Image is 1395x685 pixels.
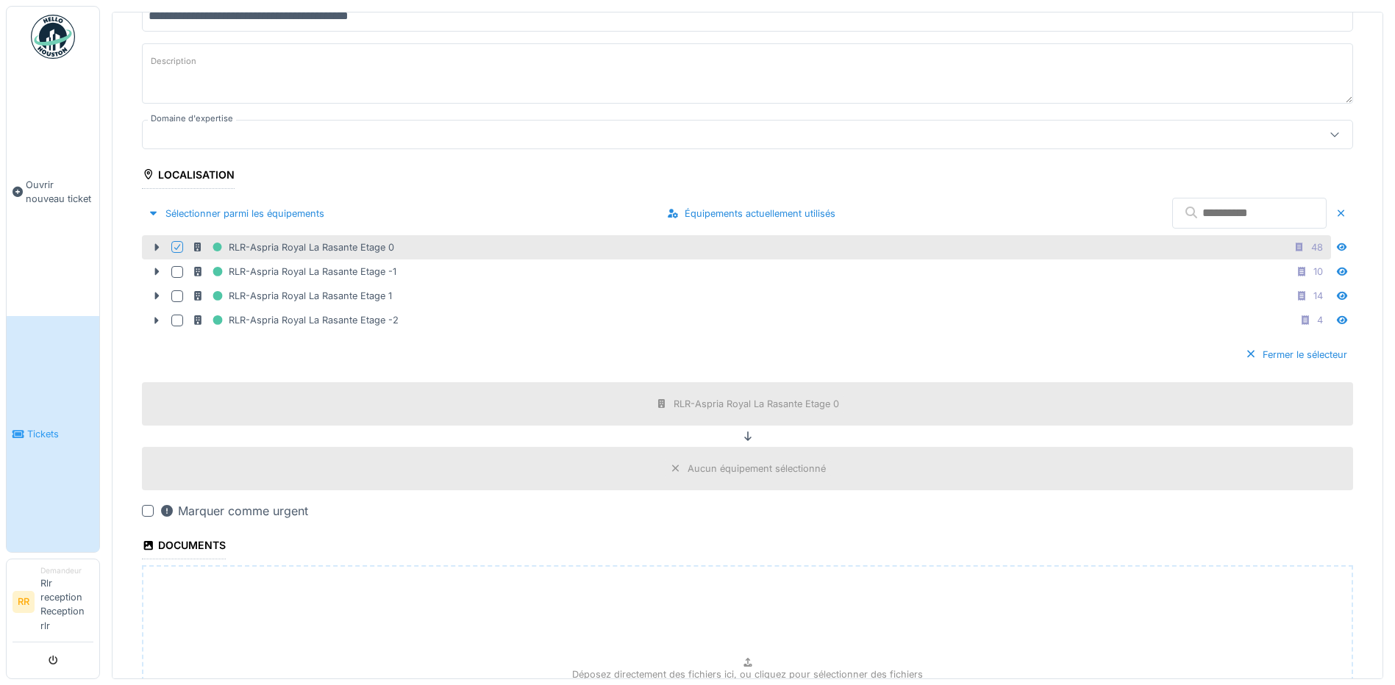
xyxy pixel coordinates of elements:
div: RLR-Aspria Royal La Rasante Etage 1 [192,287,392,305]
div: RLR-Aspria Royal La Rasante Etage -1 [192,262,396,281]
label: Description [148,52,199,71]
a: Tickets [7,316,99,551]
div: Marquer comme urgent [160,502,308,520]
span: Ouvrir nouveau ticket [26,178,93,206]
div: RLR-Aspria Royal La Rasante Etage 0 [674,397,839,411]
span: Tickets [27,427,93,441]
div: Demandeur [40,565,93,576]
img: Badge_color-CXgf-gQk.svg [31,15,75,59]
p: Déposez directement des fichiers ici, ou cliquez pour sélectionner des fichiers [572,667,923,681]
div: 10 [1313,265,1323,279]
div: 4 [1317,313,1323,327]
a: RR DemandeurRlr reception Reception rlr [13,565,93,642]
div: Localisation [142,164,235,189]
div: RLR-Aspria Royal La Rasante Etage -2 [192,311,399,329]
li: Rlr reception Reception rlr [40,565,93,639]
div: Documents [142,534,226,559]
div: Fermer le sélecteur [1239,345,1353,365]
div: 14 [1313,289,1323,303]
div: Sélectionner parmi les équipements [142,204,330,223]
div: Aucun équipement sélectionné [688,462,826,476]
div: RLR-Aspria Royal La Rasante Etage 0 [192,238,394,257]
div: Équipements actuellement utilisés [661,204,841,223]
a: Ouvrir nouveau ticket [7,67,99,316]
label: Domaine d'expertise [148,112,236,125]
div: 48 [1311,240,1323,254]
li: RR [13,591,35,613]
